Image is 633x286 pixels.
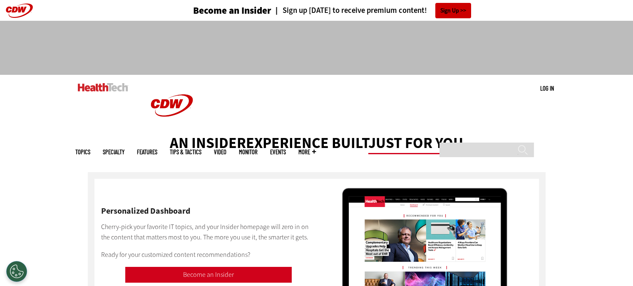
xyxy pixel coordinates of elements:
[101,222,316,243] p: Cherry-pick your favorite IT topics, and your Insider homepage will zero in on the content that m...
[125,267,292,283] a: Become an Insider
[435,3,471,18] a: Sign Up
[368,133,463,154] span: just for you
[103,149,124,155] span: Specialty
[137,149,157,155] a: Features
[271,7,427,15] a: Sign up [DATE] to receive premium content!
[214,149,226,155] a: Video
[101,207,316,215] h2: Personalized Dashboard
[162,6,271,15] a: Become an Insider
[75,149,90,155] span: Topics
[193,6,271,15] h3: Become an Insider
[78,83,128,91] img: Home
[101,249,316,260] p: Ready for your customized content recommendations?
[270,149,286,155] a: Events
[141,130,203,138] a: CDW
[298,149,316,155] span: More
[540,84,554,93] div: User menu
[6,261,27,282] button: Open Preferences
[170,149,201,155] a: Tips & Tactics
[540,84,554,92] a: Log in
[141,75,203,136] img: Home
[239,149,258,155] a: MonITor
[6,261,27,282] div: Cookies Settings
